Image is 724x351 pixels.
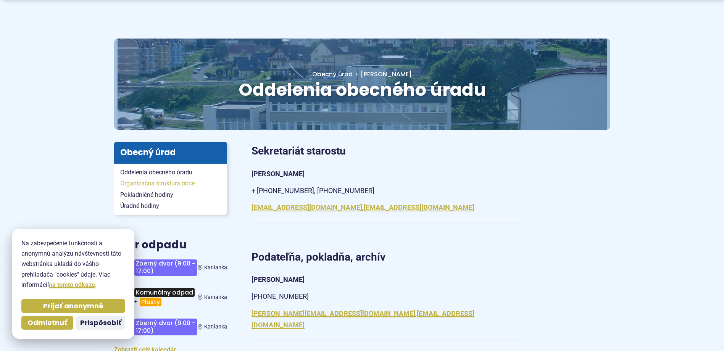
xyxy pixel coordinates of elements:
[43,302,103,311] span: Prijať anonymné
[120,200,221,212] span: Úradné hodiny
[361,70,412,79] span: [PERSON_NAME]
[204,294,227,301] span: Kanianka
[120,178,221,189] span: Organizačná štruktúra obce
[252,170,305,178] strong: [PERSON_NAME]
[134,259,197,276] span: Zberný dvor (9:00 - 17:00)
[252,275,305,283] strong: [PERSON_NAME]
[114,285,227,309] a: Komunálny odpad+Plasty Kanianka [DATE] štvrtok
[252,309,415,317] a: [PERSON_NAME][EMAIL_ADDRESS][DOMAIN_NAME]
[252,291,522,303] p: [PHONE_NUMBER]
[134,285,198,309] h3: +
[114,167,227,178] a: Oddelenia obecného úradu
[140,298,161,306] span: Plasty
[120,189,221,201] span: Pokladničné hodiny
[21,299,125,313] button: Prijať anonymné
[76,316,125,330] button: Prispôsobiť
[252,308,522,331] p: ,
[312,70,353,79] a: Obecný úrad
[252,202,522,214] p: ,
[134,319,197,335] span: Zberný dvor (9:00 - 17:00)
[21,316,73,330] button: Odmietnuť
[252,145,346,157] strong: Sekretariát starostu
[114,200,227,212] a: Úradné hodiny
[364,203,474,211] a: [EMAIL_ADDRESS][DOMAIN_NAME]
[204,264,227,271] span: Kanianka
[239,77,486,102] span: Oddelenia obecného úradu
[114,239,227,251] h3: Zber odpadu
[114,178,227,189] a: Organizačná štruktúra obce
[252,309,474,329] a: [EMAIL_ADDRESS][DOMAIN_NAME]
[114,189,227,201] a: Pokladničné hodiny
[252,251,385,263] strong: Podateľňa, pokladňa, archív
[114,256,227,279] a: Zberný dvor (9:00 - 17:00) Kanianka [DATE] Zajtra
[49,281,95,288] a: na tomto odkaze
[21,238,125,290] p: Na zabezpečenie funkčnosti a anonymnú analýzu návštevnosti táto webstránka ukladá do vášho prehli...
[80,319,121,327] span: Prispôsobiť
[114,142,227,163] h3: Obecný úrad
[252,203,362,211] a: [EMAIL_ADDRESS][DOMAIN_NAME]
[204,324,227,330] span: Kanianka
[114,316,227,338] a: Zberný dvor (9:00 - 17:00) Kanianka [DATE] [PERSON_NAME]
[353,70,412,79] a: [PERSON_NAME]
[134,288,195,297] span: Komunálny odpad
[252,185,522,197] p: + [PHONE_NUMBER], [PHONE_NUMBER]
[27,319,67,327] span: Odmietnuť
[120,167,221,178] span: Oddelenia obecného úradu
